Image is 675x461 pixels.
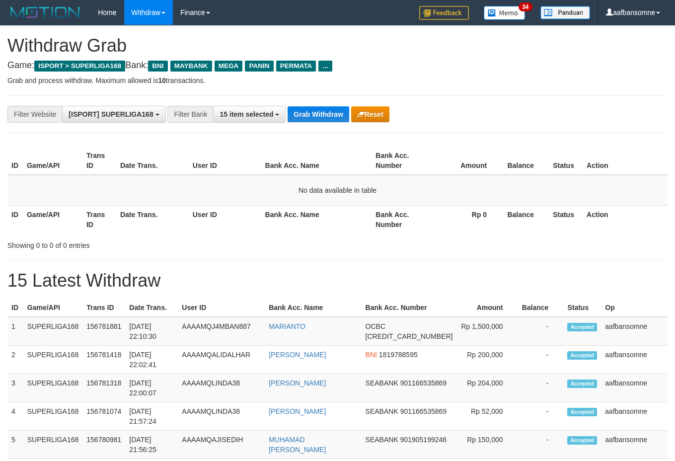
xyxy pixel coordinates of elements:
[7,205,23,233] th: ID
[583,205,668,233] th: Action
[7,317,23,346] td: 1
[7,299,23,317] th: ID
[518,317,564,346] td: -
[601,299,668,317] th: Op
[23,299,83,317] th: Game/API
[7,5,83,20] img: MOTION_logo.png
[269,436,326,454] a: MUHAMAD [PERSON_NAME]
[178,374,265,402] td: AAAAMQLINDA38
[82,346,125,374] td: 156781418
[189,205,261,233] th: User ID
[456,299,518,317] th: Amount
[178,299,265,317] th: User ID
[7,61,668,71] h4: Game: Bank:
[366,407,398,415] span: SEABANK
[400,436,447,444] span: Copy 901905199246 to clipboard
[116,205,189,233] th: Date Trans.
[23,205,82,233] th: Game/API
[7,346,23,374] td: 2
[366,332,453,340] span: Copy 693816522488 to clipboard
[366,322,385,330] span: OCBC
[148,61,167,72] span: BNI
[116,147,189,175] th: Date Trans.
[567,436,597,445] span: Accepted
[567,351,597,360] span: Accepted
[419,6,469,20] img: Feedback.jpg
[23,346,83,374] td: SUPERLIGA168
[167,106,213,123] div: Filter Bank
[269,351,326,359] a: [PERSON_NAME]
[431,147,502,175] th: Amount
[456,346,518,374] td: Rp 200,000
[366,351,377,359] span: BNI
[7,374,23,402] td: 3
[23,431,83,459] td: SUPERLIGA168
[269,379,326,387] a: [PERSON_NAME]
[82,147,116,175] th: Trans ID
[62,106,165,123] button: [ISPORT] SUPERLIGA168
[456,317,518,346] td: Rp 1,500,000
[567,408,597,416] span: Accepted
[215,61,243,72] span: MEGA
[288,106,349,122] button: Grab Withdraw
[125,402,178,431] td: [DATE] 21:57:24
[125,317,178,346] td: [DATE] 22:10:30
[540,6,590,19] img: panduan.png
[567,323,597,331] span: Accepted
[178,431,265,459] td: AAAAMQAJISEDIH
[245,61,273,72] span: PANIN
[518,346,564,374] td: -
[601,402,668,431] td: aafbansomne
[170,61,212,72] span: MAYBANK
[82,299,125,317] th: Trans ID
[518,299,564,317] th: Balance
[23,147,82,175] th: Game/API
[82,317,125,346] td: 156781881
[269,407,326,415] a: [PERSON_NAME]
[178,317,265,346] td: AAAAMQJ4MBAN887
[125,299,178,317] th: Date Trans.
[23,317,83,346] td: SUPERLIGA168
[456,374,518,402] td: Rp 204,000
[518,431,564,459] td: -
[125,374,178,402] td: [DATE] 22:00:07
[69,110,153,118] span: [ISPORT] SUPERLIGA168
[178,346,265,374] td: AAAAMQALIDALHAR
[7,147,23,175] th: ID
[372,205,431,233] th: Bank Acc. Number
[372,147,431,175] th: Bank Acc. Number
[502,147,549,175] th: Balance
[502,205,549,233] th: Balance
[601,431,668,459] td: aafbansomne
[178,402,265,431] td: AAAAMQLINDA38
[23,374,83,402] td: SUPERLIGA168
[518,402,564,431] td: -
[379,351,418,359] span: Copy 1819788595 to clipboard
[82,374,125,402] td: 156781318
[261,147,372,175] th: Bank Acc. Name
[7,402,23,431] td: 4
[362,299,457,317] th: Bank Acc. Number
[125,346,178,374] td: [DATE] 22:02:41
[549,205,583,233] th: Status
[7,431,23,459] td: 5
[125,431,178,459] td: [DATE] 21:56:25
[484,6,525,20] img: Button%20Memo.svg
[213,106,286,123] button: 15 item selected
[456,402,518,431] td: Rp 52,000
[7,175,668,206] td: No data available in table
[431,205,502,233] th: Rp 0
[158,77,166,84] strong: 10
[400,379,447,387] span: Copy 901166535869 to clipboard
[7,36,668,56] h1: Withdraw Grab
[318,61,332,72] span: ...
[82,431,125,459] td: 156780981
[518,374,564,402] td: -
[567,380,597,388] span: Accepted
[519,2,532,11] span: 34
[34,61,125,72] span: ISPORT > SUPERLIGA168
[269,322,305,330] a: MARIANTO
[601,346,668,374] td: aafbansomne
[276,61,316,72] span: PERMATA
[265,299,361,317] th: Bank Acc. Name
